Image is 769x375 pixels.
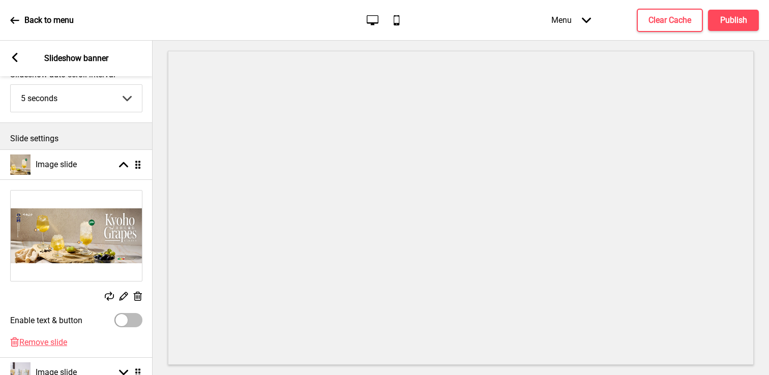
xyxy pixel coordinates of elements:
[541,5,601,35] div: Menu
[24,15,74,26] p: Back to menu
[10,316,82,325] label: Enable text & button
[637,9,703,32] button: Clear Cache
[44,53,108,64] p: Slideshow banner
[36,159,77,170] h4: Image slide
[10,133,142,144] p: Slide settings
[10,7,74,34] a: Back to menu
[720,15,747,26] h4: Publish
[11,191,142,281] img: Image
[648,15,691,26] h4: Clear Cache
[708,10,759,31] button: Publish
[19,337,67,347] span: Remove slide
